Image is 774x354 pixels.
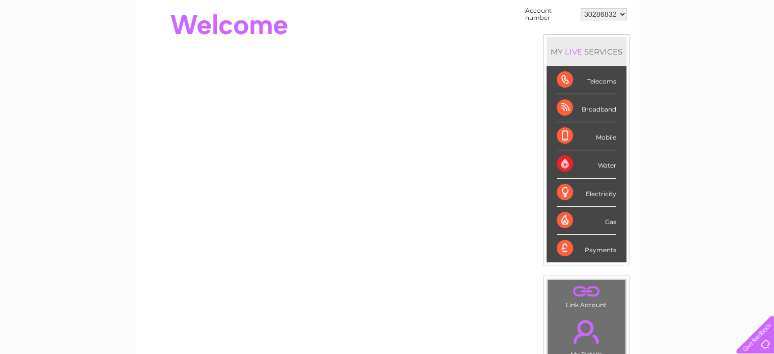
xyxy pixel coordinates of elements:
div: Payments [557,235,616,262]
div: Mobile [557,122,616,150]
a: Water [595,43,614,51]
a: . [550,282,623,300]
div: MY SERVICES [547,37,626,66]
div: LIVE [563,47,584,57]
a: Blog [685,43,700,51]
a: 0333 014 3131 [582,5,652,18]
a: . [550,314,623,349]
a: Telecoms [649,43,679,51]
div: Broadband [557,94,616,122]
a: Energy [620,43,643,51]
td: Account number [523,5,578,24]
div: Water [557,150,616,178]
img: logo.png [27,26,79,58]
div: Telecoms [557,66,616,94]
td: Link Account [547,279,626,311]
div: Gas [557,207,616,235]
div: Electricity [557,179,616,207]
a: Contact [706,43,731,51]
a: Log out [740,43,764,51]
div: Clear Business is a trading name of Verastar Limited (registered in [GEOGRAPHIC_DATA] No. 3667643... [147,6,628,49]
